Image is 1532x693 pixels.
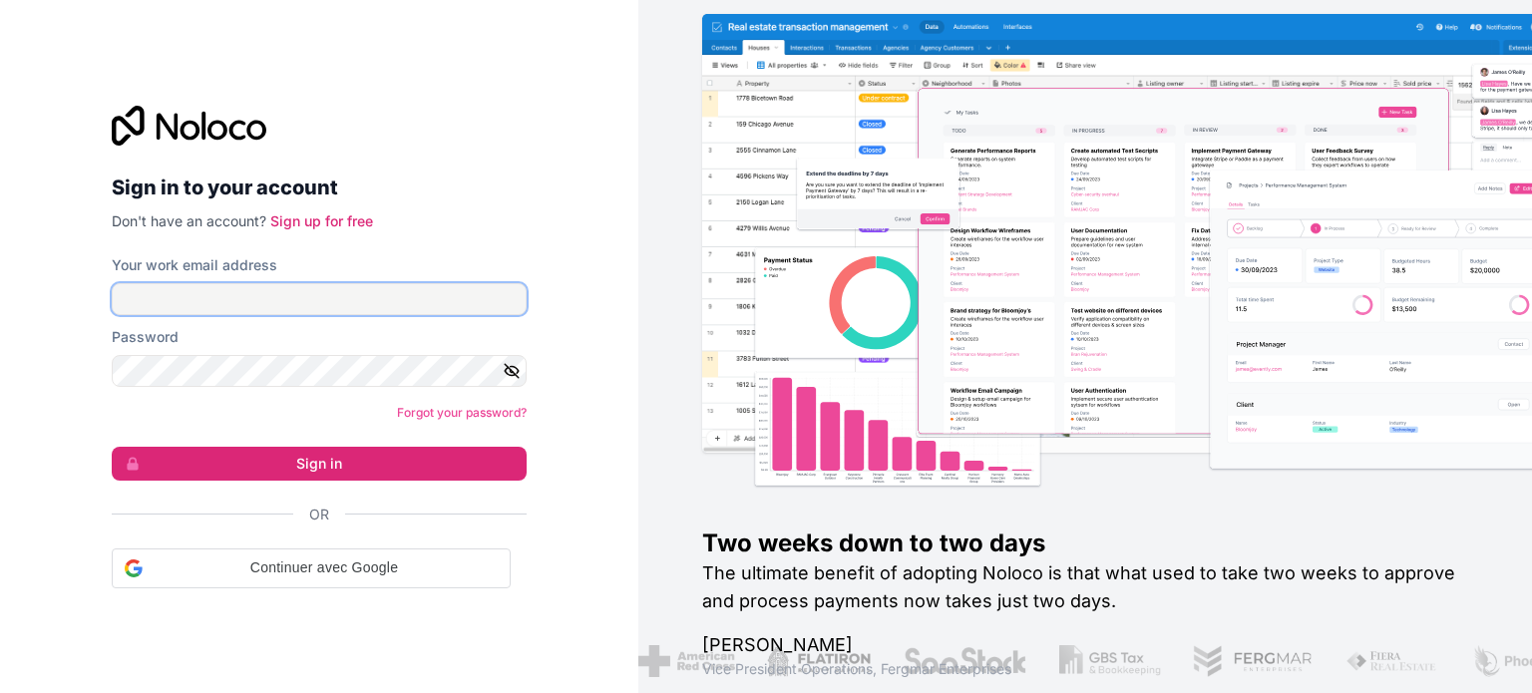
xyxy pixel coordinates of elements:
[112,548,511,588] div: Continuer avec Google
[702,631,1468,659] h1: [PERSON_NAME]
[309,505,329,524] span: Or
[397,405,527,420] a: Forgot your password?
[112,447,527,481] button: Sign in
[270,212,373,229] a: Sign up for free
[112,327,179,347] label: Password
[112,212,266,229] span: Don't have an account?
[102,586,521,630] iframe: Bouton "Se connecter avec Google"
[112,283,527,315] input: Email address
[112,355,527,387] input: Password
[702,659,1468,679] h1: Vice President Operations , Fergmar Enterprises
[702,559,1468,615] h2: The ultimate benefit of adopting Noloco is that what used to take two weeks to approve and proces...
[112,170,527,205] h2: Sign in to your account
[151,557,498,578] span: Continuer avec Google
[702,527,1468,559] h1: Two weeks down to two days
[112,255,277,275] label: Your work email address
[638,645,735,677] img: /assets/american-red-cross-BAupjrZR.png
